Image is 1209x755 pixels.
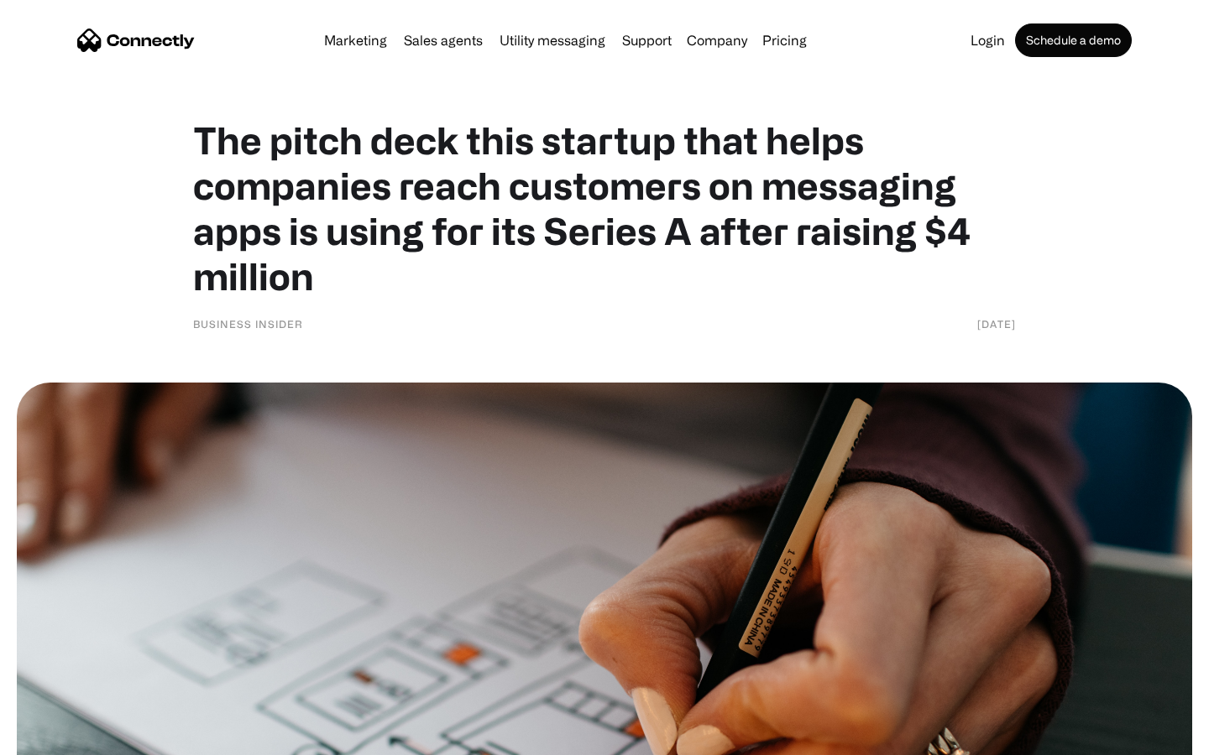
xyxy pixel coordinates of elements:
[682,29,752,52] div: Company
[34,726,101,749] ul: Language list
[17,726,101,749] aside: Language selected: English
[193,315,303,332] div: Business Insider
[977,315,1016,332] div: [DATE]
[1015,23,1132,57] a: Schedule a demo
[756,34,814,47] a: Pricing
[964,34,1012,47] a: Login
[687,29,747,52] div: Company
[397,34,489,47] a: Sales agents
[193,117,1016,299] h1: The pitch deck this startup that helps companies reach customers on messaging apps is using for i...
[493,34,612,47] a: Utility messaging
[615,34,678,47] a: Support
[77,28,195,53] a: home
[317,34,394,47] a: Marketing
